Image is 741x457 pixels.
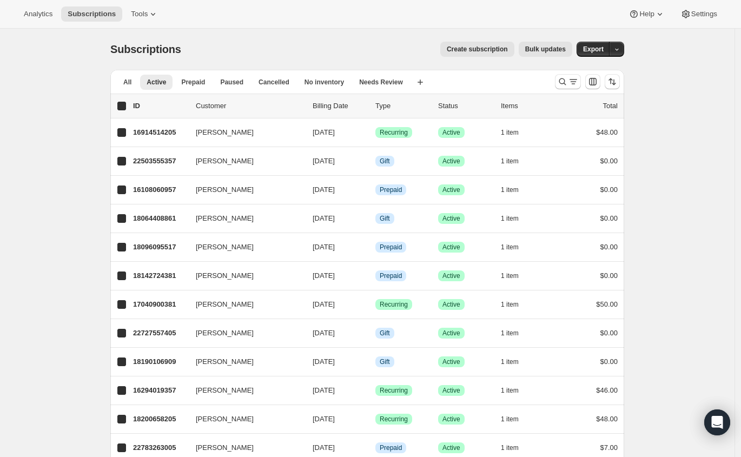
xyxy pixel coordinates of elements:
[501,154,531,169] button: 1 item
[133,268,618,283] div: 18142724381[PERSON_NAME][DATE]InfoPrepaidSuccessActive1 item$0.00
[442,157,460,165] span: Active
[313,300,335,308] span: [DATE]
[313,443,335,452] span: [DATE]
[189,267,297,284] button: [PERSON_NAME]
[147,78,166,87] span: Active
[133,240,618,255] div: 18096095517[PERSON_NAME][DATE]InfoPrepaidSuccessActive1 item$0.00
[596,300,618,308] span: $50.00
[501,240,531,255] button: 1 item
[380,271,402,280] span: Prepaid
[442,386,460,395] span: Active
[189,124,297,141] button: [PERSON_NAME]
[189,210,297,227] button: [PERSON_NAME]
[501,214,519,223] span: 1 item
[61,6,122,22] button: Subscriptions
[133,354,618,369] div: 18190106909[PERSON_NAME][DATE]InfoGiftSuccessActive1 item$0.00
[196,127,254,138] span: [PERSON_NAME]
[196,299,254,310] span: [PERSON_NAME]
[600,186,618,194] span: $0.00
[133,127,187,138] p: 16914514205
[603,101,618,111] p: Total
[442,214,460,223] span: Active
[501,440,531,455] button: 1 item
[501,329,519,337] span: 1 item
[313,214,335,222] span: [DATE]
[133,442,187,453] p: 22783263005
[133,383,618,398] div: 16294019357[PERSON_NAME][DATE]SuccessRecurringSuccessActive1 item$46.00
[501,383,531,398] button: 1 item
[133,154,618,169] div: 22503555357[PERSON_NAME][DATE]InfoGiftSuccessActive1 item$0.00
[133,242,187,253] p: 18096095517
[313,157,335,165] span: [DATE]
[313,186,335,194] span: [DATE]
[133,297,618,312] div: 17040900381[PERSON_NAME][DATE]SuccessRecurringSuccessActive1 item$50.00
[585,74,600,89] button: Customize table column order and visibility
[380,357,390,366] span: Gift
[189,296,297,313] button: [PERSON_NAME]
[133,156,187,167] p: 22503555357
[600,243,618,251] span: $0.00
[442,300,460,309] span: Active
[133,270,187,281] p: 18142724381
[259,78,289,87] span: Cancelled
[555,74,581,89] button: Search and filter results
[600,157,618,165] span: $0.00
[189,382,297,399] button: [PERSON_NAME]
[380,128,408,137] span: Recurring
[313,271,335,280] span: [DATE]
[189,181,297,198] button: [PERSON_NAME]
[196,101,304,111] p: Customer
[133,328,187,339] p: 22727557405
[442,186,460,194] span: Active
[501,271,519,280] span: 1 item
[442,357,460,366] span: Active
[501,326,531,341] button: 1 item
[24,10,52,18] span: Analytics
[501,415,519,423] span: 1 item
[501,186,519,194] span: 1 item
[196,356,254,367] span: [PERSON_NAME]
[501,300,519,309] span: 1 item
[17,6,59,22] button: Analytics
[196,328,254,339] span: [PERSON_NAME]
[380,157,390,165] span: Gift
[501,128,519,137] span: 1 item
[600,271,618,280] span: $0.00
[600,214,618,222] span: $0.00
[133,299,187,310] p: 17040900381
[189,410,297,428] button: [PERSON_NAME]
[380,300,408,309] span: Recurring
[501,412,531,427] button: 1 item
[196,385,254,396] span: [PERSON_NAME]
[133,213,187,224] p: 18064408861
[442,329,460,337] span: Active
[133,356,187,367] p: 18190106909
[622,6,671,22] button: Help
[600,329,618,337] span: $0.00
[313,329,335,337] span: [DATE]
[313,101,367,111] p: Billing Date
[501,354,531,369] button: 1 item
[380,243,402,251] span: Prepaid
[133,412,618,427] div: 18200658205[PERSON_NAME][DATE]SuccessRecurringSuccessActive1 item$48.00
[447,45,508,54] span: Create subscription
[181,78,205,87] span: Prepaid
[133,101,618,111] div: IDCustomerBilling DateTypeStatusItemsTotal
[577,42,610,57] button: Export
[133,182,618,197] div: 16108060957[PERSON_NAME][DATE]InfoPrepaidSuccessActive1 item$0.00
[313,357,335,366] span: [DATE]
[519,42,572,57] button: Bulk updates
[380,415,408,423] span: Recurring
[525,45,566,54] span: Bulk updates
[110,43,181,55] span: Subscriptions
[313,386,335,394] span: [DATE]
[123,78,131,87] span: All
[220,78,243,87] span: Paused
[133,385,187,396] p: 16294019357
[313,128,335,136] span: [DATE]
[68,10,116,18] span: Subscriptions
[501,125,531,140] button: 1 item
[600,357,618,366] span: $0.00
[133,184,187,195] p: 16108060957
[131,10,148,18] span: Tools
